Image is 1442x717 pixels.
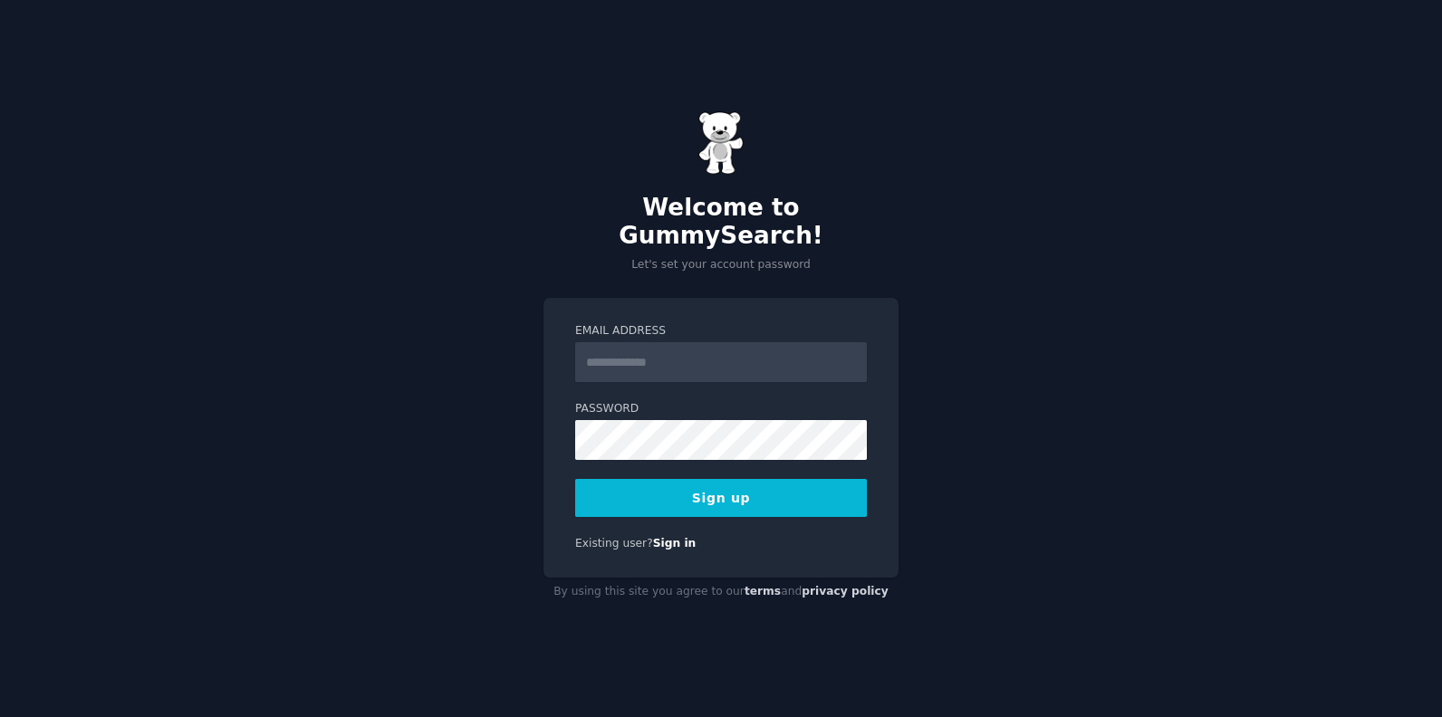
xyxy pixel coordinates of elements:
label: Password [575,401,867,417]
a: Sign in [653,537,697,550]
a: privacy policy [802,585,889,597]
div: By using this site you agree to our and [543,578,899,607]
img: Gummy Bear [698,111,744,175]
h2: Welcome to GummySearch! [543,194,899,251]
label: Email Address [575,323,867,339]
a: terms [745,585,781,597]
span: Existing user? [575,537,653,550]
button: Sign up [575,479,867,517]
p: Let's set your account password [543,257,899,273]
